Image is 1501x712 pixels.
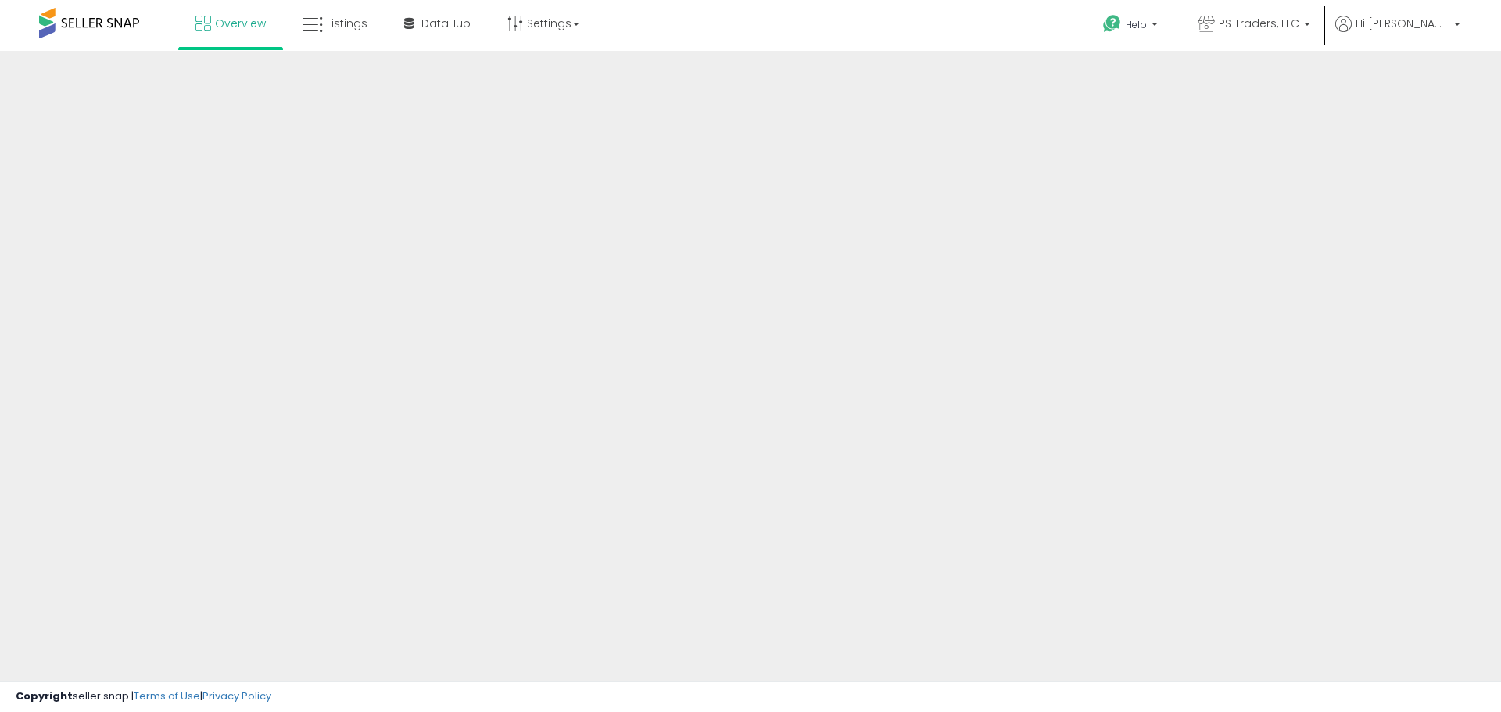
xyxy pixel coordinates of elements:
a: Help [1091,2,1173,51]
i: Get Help [1102,14,1122,34]
span: Help [1126,18,1147,31]
span: PS Traders, LLC [1219,16,1299,31]
span: Hi [PERSON_NAME] [1356,16,1449,31]
div: seller snap | | [16,689,271,704]
span: DataHub [421,16,471,31]
a: Hi [PERSON_NAME] [1335,16,1460,51]
a: Terms of Use [134,689,200,703]
strong: Copyright [16,689,73,703]
a: Privacy Policy [202,689,271,703]
span: Listings [327,16,367,31]
span: Overview [215,16,266,31]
